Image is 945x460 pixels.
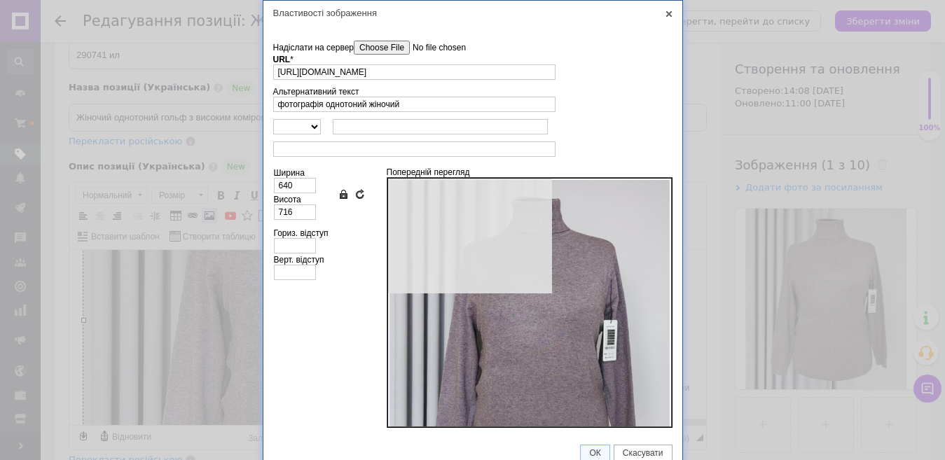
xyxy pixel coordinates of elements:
label: Ширина [274,168,305,178]
label: Альтернативний текст [273,87,359,97]
input: Надіслати на сервер [354,41,513,55]
a: Закрити [663,8,675,20]
label: URL [273,55,294,64]
div: Властивості зображення [263,1,682,25]
p: Уважаемые покупатели, для того чтобы правильно подобрать размер, просим указывать Ваши параметры ... [14,116,297,160]
div: Попередній перегляд [387,167,672,428]
span: Скасувати [614,448,672,458]
label: Висота [274,195,301,204]
label: Надіслати на сервер [273,41,513,55]
p: тел.[PHONE_NUMBER] [14,92,297,107]
span: ОК [581,448,609,458]
label: Верт. відступ [274,255,324,265]
p: расцветки в ассортименте (расцветку уточняйте у менеджера) [14,15,297,29]
a: Очистити поля розмірів [354,188,366,200]
label: Гориз. відступ [274,228,329,238]
div: Інформація про зображення [273,37,672,435]
span: Надіслати на сервер [273,43,354,53]
a: Зберегти пропорції [338,188,349,200]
